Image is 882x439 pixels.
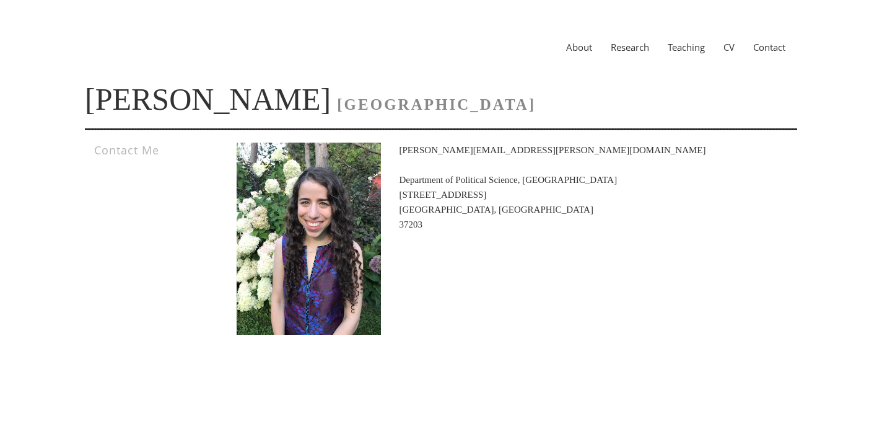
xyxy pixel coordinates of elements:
p: [PERSON_NAME][EMAIL_ADDRESS][PERSON_NAME][DOMAIN_NAME] Department of Political Science, [GEOGRAPH... [237,143,771,232]
a: [PERSON_NAME] [85,82,331,117]
a: Contact [744,41,795,53]
img: Headshot [237,143,400,335]
a: Research [601,41,658,53]
span: [GEOGRAPHIC_DATA] [337,96,536,113]
a: CV [714,41,744,53]
a: About [557,41,601,53]
h3: Contact Me [94,143,201,157]
a: Teaching [658,41,714,53]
